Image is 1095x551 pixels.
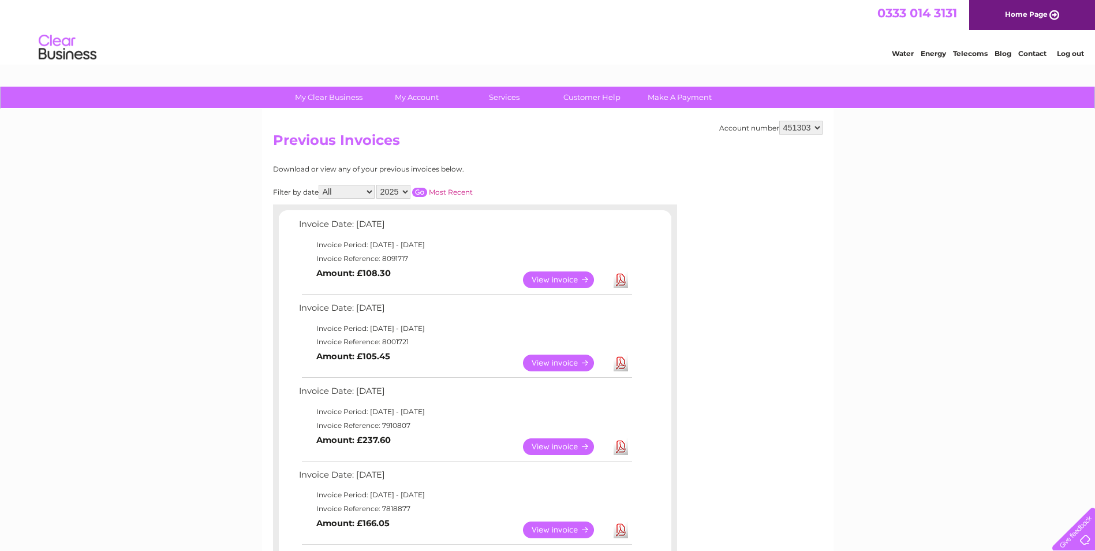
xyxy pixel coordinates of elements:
[614,522,628,538] a: Download
[1057,49,1084,58] a: Log out
[275,6,821,56] div: Clear Business is a trading name of Verastar Limited (registered in [GEOGRAPHIC_DATA] No. 3667643...
[614,438,628,455] a: Download
[523,438,608,455] a: View
[296,405,634,419] td: Invoice Period: [DATE] - [DATE]
[316,351,390,362] b: Amount: £105.45
[296,238,634,252] td: Invoice Period: [DATE] - [DATE]
[523,355,608,371] a: View
[523,271,608,288] a: View
[457,87,552,108] a: Services
[316,518,390,528] b: Amount: £166.05
[877,6,957,20] a: 0333 014 3131
[369,87,464,108] a: My Account
[523,522,608,538] a: View
[296,252,634,266] td: Invoice Reference: 8091717
[273,185,576,199] div: Filter by date
[921,49,946,58] a: Energy
[632,87,727,108] a: Make A Payment
[544,87,640,108] a: Customer Help
[38,30,97,65] img: logo.png
[892,49,914,58] a: Water
[281,87,376,108] a: My Clear Business
[953,49,988,58] a: Telecoms
[296,488,634,502] td: Invoice Period: [DATE] - [DATE]
[1018,49,1047,58] a: Contact
[316,268,391,278] b: Amount: £108.30
[296,502,634,516] td: Invoice Reference: 7818877
[316,435,391,445] b: Amount: £237.60
[296,322,634,336] td: Invoice Period: [DATE] - [DATE]
[273,132,823,154] h2: Previous Invoices
[296,335,634,349] td: Invoice Reference: 8001721
[296,384,634,405] td: Invoice Date: [DATE]
[995,49,1011,58] a: Blog
[296,300,634,322] td: Invoice Date: [DATE]
[719,121,823,135] div: Account number
[273,165,576,173] div: Download or view any of your previous invoices below.
[296,467,634,489] td: Invoice Date: [DATE]
[614,271,628,288] a: Download
[296,217,634,238] td: Invoice Date: [DATE]
[614,355,628,371] a: Download
[429,188,473,196] a: Most Recent
[296,419,634,433] td: Invoice Reference: 7910807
